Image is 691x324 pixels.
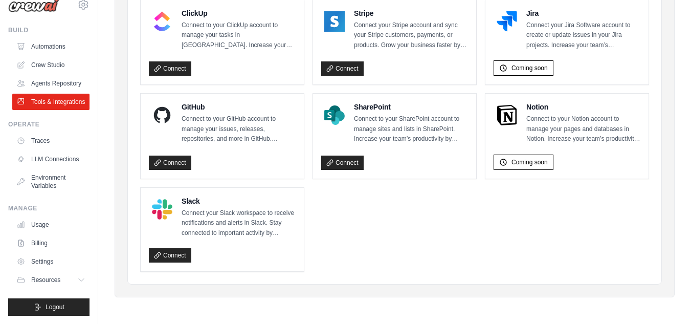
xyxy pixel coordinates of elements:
[12,151,90,167] a: LLM Connections
[321,156,364,170] a: Connect
[182,20,296,51] p: Connect to your ClickUp account to manage your tasks in [GEOGRAPHIC_DATA]. Increase your team’s p...
[8,26,90,34] div: Build
[31,276,60,284] span: Resources
[12,169,90,194] a: Environment Variables
[526,102,640,112] h4: Notion
[12,253,90,270] a: Settings
[511,158,548,166] span: Coming soon
[182,114,296,144] p: Connect to your GitHub account to manage your issues, releases, repositories, and more in GitHub....
[152,11,172,32] img: ClickUp Logo
[354,102,468,112] h4: SharePoint
[8,298,90,316] button: Logout
[182,196,296,206] h4: Slack
[12,217,90,233] a: Usage
[152,105,172,125] img: GitHub Logo
[12,75,90,92] a: Agents Repository
[182,8,296,18] h4: ClickUp
[526,8,640,18] h4: Jira
[8,204,90,212] div: Manage
[354,114,468,144] p: Connect to your SharePoint account to manage sites and lists in SharePoint. Increase your team’s ...
[12,94,90,110] a: Tools & Integrations
[497,105,517,125] img: Notion Logo
[12,133,90,149] a: Traces
[182,208,296,239] p: Connect your Slack workspace to receive notifications and alerts in Slack. Stay connected to impo...
[149,248,191,263] a: Connect
[497,11,517,32] img: Jira Logo
[324,105,345,125] img: SharePoint Logo
[324,11,345,32] img: Stripe Logo
[149,61,191,76] a: Connect
[152,199,172,220] img: Slack Logo
[12,38,90,55] a: Automations
[526,114,640,144] p: Connect to your Notion account to manage your pages and databases in Notion. Increase your team’s...
[12,57,90,73] a: Crew Studio
[511,64,548,72] span: Coming soon
[12,272,90,288] button: Resources
[354,8,468,18] h4: Stripe
[46,303,64,311] span: Logout
[526,20,640,51] p: Connect your Jira Software account to create or update issues in your Jira projects. Increase you...
[8,120,90,128] div: Operate
[149,156,191,170] a: Connect
[321,61,364,76] a: Connect
[12,235,90,251] a: Billing
[182,102,296,112] h4: GitHub
[354,20,468,51] p: Connect your Stripe account and sync your Stripe customers, payments, or products. Grow your busi...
